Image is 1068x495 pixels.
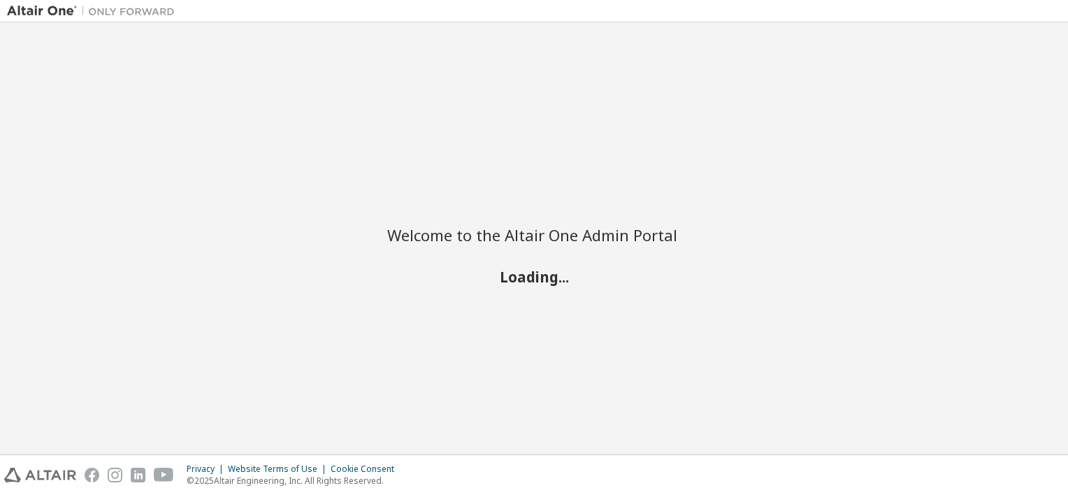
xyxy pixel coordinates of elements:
[85,468,99,482] img: facebook.svg
[131,468,145,482] img: linkedin.svg
[154,468,174,482] img: youtube.svg
[108,468,122,482] img: instagram.svg
[7,4,182,18] img: Altair One
[331,464,403,475] div: Cookie Consent
[187,475,403,487] p: © 2025 Altair Engineering, Inc. All Rights Reserved.
[387,268,681,286] h2: Loading...
[387,225,681,245] h2: Welcome to the Altair One Admin Portal
[4,468,76,482] img: altair_logo.svg
[187,464,228,475] div: Privacy
[228,464,331,475] div: Website Terms of Use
